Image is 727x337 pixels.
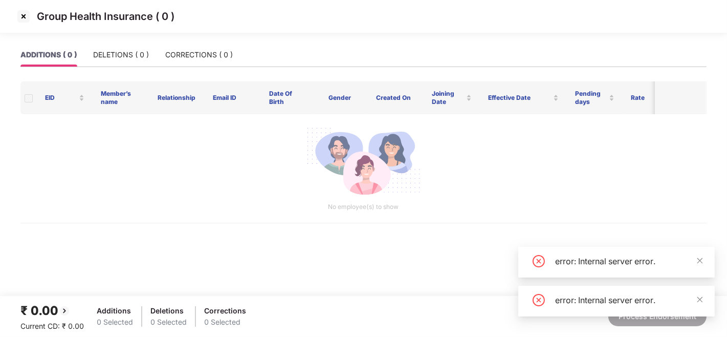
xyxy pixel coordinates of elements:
[97,317,133,328] div: 0 Selected
[45,94,77,102] span: EID
[696,296,703,303] span: close
[306,122,421,202] img: svg+xml;base64,PHN2ZyB4bWxucz0iaHR0cDovL3d3dy53My5vcmcvMjAwMC9zdmciIGlkPSJNdWx0aXBsZV9lbXBsb3llZS...
[15,8,32,25] img: svg+xml;base64,PHN2ZyBpZD0iQ3Jvc3MtMzJ4MzIiIHhtbG5zPSJodHRwOi8vd3d3LnczLm9yZy8yMDAwL3N2ZyIgd2lkdG...
[37,81,93,114] th: EID
[150,317,187,328] div: 0 Selected
[150,305,187,317] div: Deletions
[555,294,702,306] div: error: Internal server error.
[204,305,246,317] div: Corrections
[312,81,368,114] th: Gender
[432,90,464,106] span: Joining Date
[480,81,567,114] th: Effective Date
[623,81,678,114] th: Rate
[567,81,623,114] th: Pending days
[533,294,545,306] span: close-circle
[424,81,479,114] th: Joining Date
[205,81,260,114] th: Email ID
[93,81,148,114] th: Member’s name
[488,94,551,102] span: Effective Date
[58,305,71,317] img: svg+xml;base64,PHN2ZyBpZD0iQmFjay0yMHgyMCIgeG1sbnM9Imh0dHA6Ly93d3cudzMub3JnLzIwMDAvc3ZnIiB3aWR0aD...
[20,49,77,60] div: ADDITIONS ( 0 )
[204,317,246,328] div: 0 Selected
[97,305,133,317] div: Additions
[37,10,174,23] p: Group Health Insurance ( 0 )
[149,81,205,114] th: Relationship
[696,257,703,264] span: close
[368,81,424,114] th: Created On
[93,49,149,60] div: DELETIONS ( 0 )
[20,322,84,330] span: Current CD: ₹ 0.00
[533,255,545,267] span: close-circle
[555,255,702,267] div: error: Internal server error.
[165,49,233,60] div: CORRECTIONS ( 0 )
[261,81,312,114] th: Date Of Birth
[575,90,607,106] span: Pending days
[20,301,84,321] div: ₹ 0.00
[29,202,698,212] p: No employee(s) to show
